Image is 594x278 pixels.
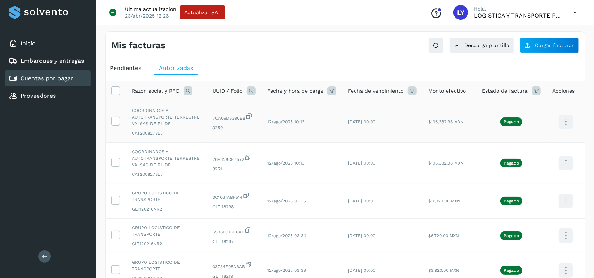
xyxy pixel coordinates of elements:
[212,113,256,121] span: 7CA66D8396EB
[449,38,514,53] button: Descarga plantilla
[474,12,562,19] p: LOGISTICA Y TRANSPORTE PORTCAR
[503,119,519,124] p: Pagado
[348,268,375,273] span: [DATE] 00:00
[212,238,256,245] span: GLT 18297
[125,6,176,12] p: Última actualización
[267,198,306,204] span: 12/ago/2025 03:35
[535,43,574,48] span: Cargar facturas
[180,5,225,19] button: Actualizar SAT
[428,268,459,273] span: $3,920.00 MXN
[20,57,84,64] a: Embarques y entregas
[464,43,509,48] span: Descarga plantilla
[212,154,256,163] span: 76A428CE7572
[348,198,375,204] span: [DATE] 00:00
[125,12,169,19] p: 23/abr/2025 12:26
[5,88,91,104] div: Proveedores
[20,40,36,47] a: Inicio
[267,233,306,238] span: 12/ago/2025 03:34
[132,206,201,212] span: GLT120216NR2
[5,53,91,69] div: Embarques y entregas
[212,192,256,201] span: 3C1667ABF514
[184,10,221,15] span: Actualizar SAT
[5,35,91,51] div: Inicio
[348,161,375,166] span: [DATE] 00:00
[132,224,201,238] span: GRUPO LOGISTICO DE TRANSPORTE
[212,204,256,210] span: GLT 18298
[428,198,460,204] span: $11,020.00 MXN
[520,38,579,53] button: Cargar facturas
[503,198,519,204] p: Pagado
[132,171,201,178] span: CAT2008278L5
[428,161,464,166] span: $106,382.98 MXN
[474,6,562,12] p: Hola,
[212,166,256,172] span: 3251
[348,233,375,238] span: [DATE] 00:00
[212,261,256,270] span: 03734E08ABAB
[110,65,141,72] span: Pendientes
[20,92,56,99] a: Proveedores
[267,161,304,166] span: 12/ago/2025 10:13
[132,107,201,127] span: COORDINADOS Y AUTOTRANSPORTE TERRESTRE VALSAS DE RL DE
[482,87,528,95] span: Estado de factura
[5,70,91,86] div: Cuentas por pagar
[552,87,575,95] span: Acciones
[212,227,256,235] span: 55981C03DCAF
[132,259,201,272] span: GRUPO LOGISTICO DE TRANSPORTE
[267,87,323,95] span: Fecha y hora de carga
[212,124,256,131] span: 3250
[132,87,179,95] span: Razón social y RFC
[159,65,193,72] span: Autorizadas
[428,119,464,124] span: $106,382.98 MXN
[212,87,242,95] span: UUID / Folio
[132,130,201,136] span: CAT2008278L5
[428,233,459,238] span: $6,720.00 MXN
[20,75,73,82] a: Cuentas por pagar
[267,119,304,124] span: 12/ago/2025 10:13
[348,87,403,95] span: Fecha de vencimiento
[132,240,201,247] span: GLT120216NR2
[111,40,165,51] h4: Mis facturas
[503,268,519,273] p: Pagado
[428,87,466,95] span: Monto efectivo
[267,268,306,273] span: 12/ago/2025 03:33
[348,119,375,124] span: [DATE] 00:00
[503,161,519,166] p: Pagado
[132,148,201,168] span: COORDINADOS Y AUTOTRANSPORTE TERRESTRE VALSAS DE RL DE
[503,233,519,238] p: Pagado
[132,190,201,203] span: GRUPO LOGISTICO DE TRANSPORTE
